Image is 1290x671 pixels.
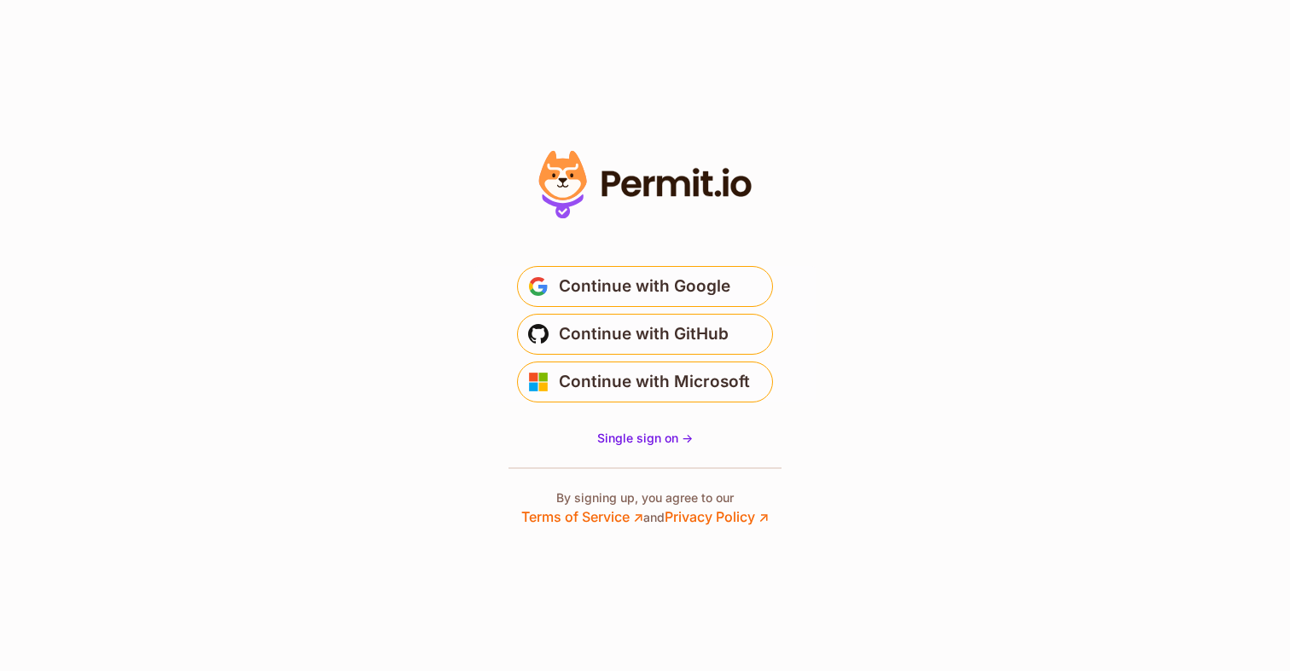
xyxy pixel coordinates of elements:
[521,489,769,527] p: By signing up, you agree to our and
[521,508,643,525] a: Terms of Service ↗
[559,368,750,396] span: Continue with Microsoft
[665,508,769,525] a: Privacy Policy ↗
[559,321,729,348] span: Continue with GitHub
[517,266,773,307] button: Continue with Google
[559,273,730,300] span: Continue with Google
[517,362,773,402] button: Continue with Microsoft
[597,431,693,445] span: Single sign on ->
[597,430,693,447] a: Single sign on ->
[517,314,773,355] button: Continue with GitHub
